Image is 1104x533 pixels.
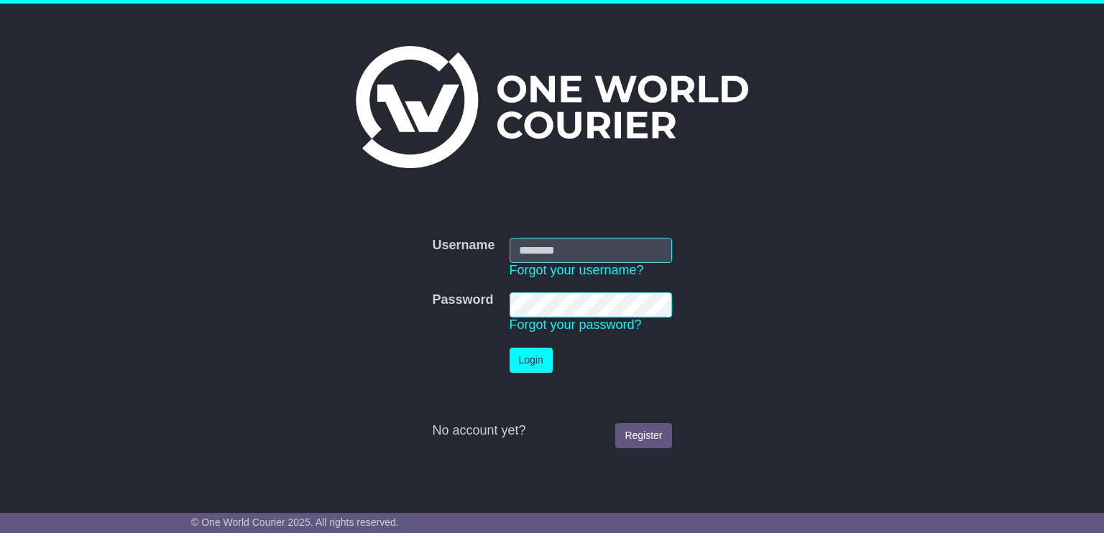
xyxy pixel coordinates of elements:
[510,263,644,277] a: Forgot your username?
[356,46,748,168] img: One World
[191,516,399,528] span: © One World Courier 2025. All rights reserved.
[432,238,494,254] label: Username
[432,292,493,308] label: Password
[510,318,642,332] a: Forgot your password?
[615,423,671,448] a: Register
[510,348,553,373] button: Login
[432,423,671,439] div: No account yet?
